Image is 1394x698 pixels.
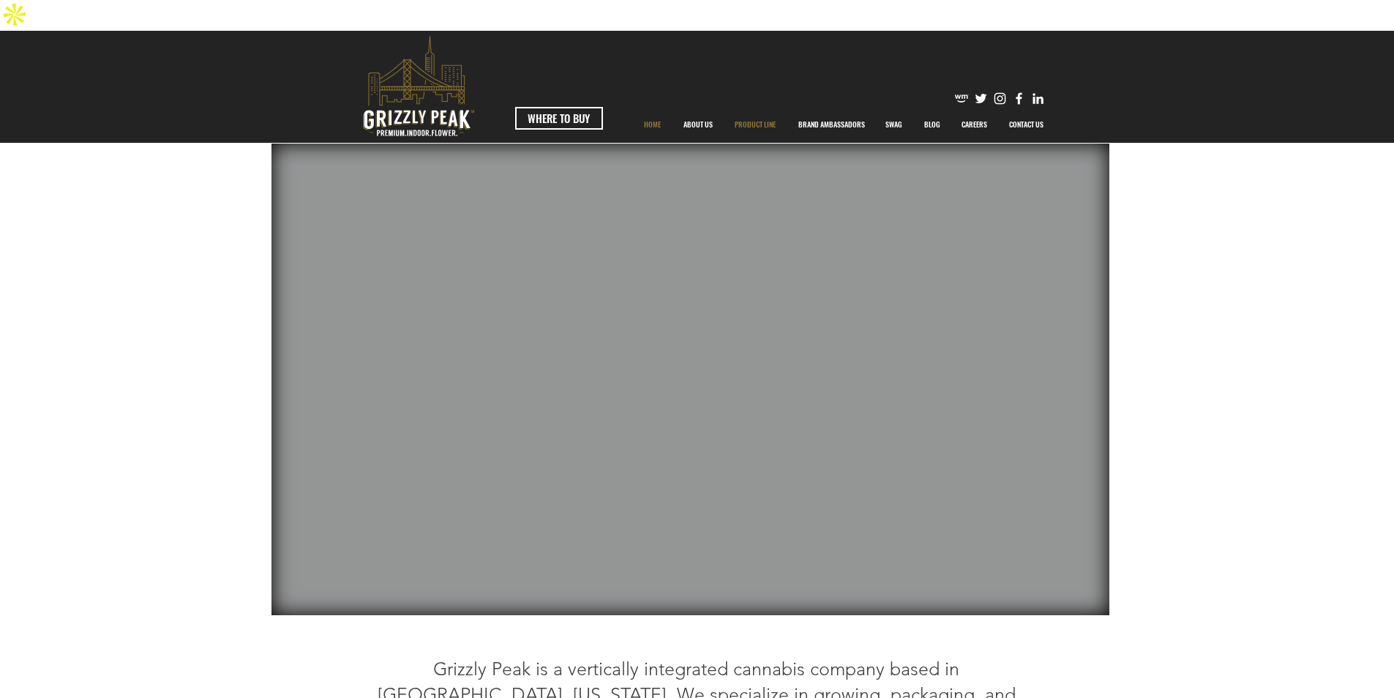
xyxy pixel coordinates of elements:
[973,91,989,106] img: Twitter
[1030,91,1046,106] img: Likedin
[954,106,994,143] p: CAREERS
[1011,91,1027,106] img: Facebook
[515,107,603,130] a: WHERE TO BUY
[878,106,910,143] p: SWAG
[787,106,874,143] div: BRAND AMBASSADORS
[874,106,913,143] a: SWAG
[992,91,1008,106] img: Instagram
[791,106,872,143] p: BRAND AMBASSADORS
[672,106,724,143] a: ABOUT US
[633,106,672,143] a: HOME
[954,91,1046,106] ul: Social Bar
[727,106,783,143] p: PRODUCT LINE
[676,106,720,143] p: ABOUT US
[528,111,590,126] span: WHERE TO BUY
[917,106,948,143] p: BLOG
[724,106,787,143] a: PRODUCT LINE
[633,106,1055,143] nav: Site
[998,106,1055,143] a: CONTACT US
[913,106,951,143] a: BLOG
[363,36,474,136] svg: premium-indoor-flower
[954,91,970,106] img: weedmaps
[1002,106,1051,143] p: CONTACT US
[637,106,668,143] p: HOME
[951,106,998,143] a: CAREERS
